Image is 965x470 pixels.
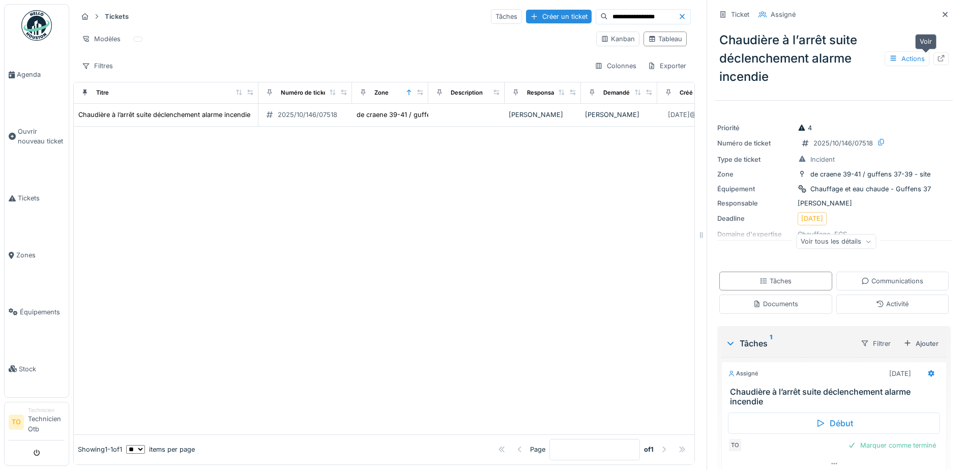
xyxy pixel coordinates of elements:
[78,445,122,454] div: Showing 1 - 1 of 1
[16,250,65,260] span: Zones
[28,406,65,414] div: Technicien
[18,193,65,203] span: Tickets
[715,27,953,90] div: Chaudière à l’arrêt suite déclenchement alarme incendie
[451,89,483,97] div: Description
[813,138,873,148] div: 2025/10/146/07518
[78,110,250,120] div: Chaudière à l’arrêt suite déclenchement alarme incendie
[644,445,654,454] strong: of 1
[590,58,641,73] div: Colonnes
[730,387,942,406] h3: Chaudière à l’arrêt suite déclenchement alarme incendie
[796,234,876,249] div: Voir tous les détails
[281,89,329,97] div: Numéro de ticket
[21,10,52,41] img: Badge_color-CXgf-gQk.svg
[915,34,937,49] div: Voir
[5,283,69,340] a: Équipements
[5,103,69,170] a: Ouvrir nouveau ticket
[374,89,389,97] div: Zone
[717,184,794,194] div: Équipement
[899,337,943,350] div: Ajouter
[527,89,563,97] div: Responsable
[5,340,69,397] a: Stock
[96,89,109,97] div: Titre
[728,369,758,378] div: Assigné
[648,34,682,44] div: Tableau
[717,198,951,208] div: [PERSON_NAME]
[717,214,794,223] div: Deadline
[771,10,796,19] div: Assigné
[491,9,522,24] div: Tâches
[17,70,65,79] span: Agenda
[801,214,823,223] div: [DATE]
[5,170,69,227] a: Tickets
[5,227,69,284] a: Zones
[889,369,911,378] div: [DATE]
[603,89,640,97] div: Demandé par
[728,438,742,452] div: TO
[20,307,65,317] span: Équipements
[728,413,940,434] div: Début
[509,110,577,120] div: [PERSON_NAME]
[717,198,794,208] div: Responsable
[717,155,794,164] div: Type de ticket
[861,276,923,286] div: Communications
[798,123,812,133] div: 4
[856,336,895,351] div: Filtrer
[101,12,133,21] strong: Tickets
[278,110,337,120] div: 2025/10/146/07518
[844,438,940,452] div: Marquer comme terminé
[753,299,798,309] div: Documents
[876,299,909,309] div: Activité
[601,34,635,44] div: Kanban
[717,138,794,148] div: Numéro de ticket
[725,337,852,349] div: Tâches
[18,127,65,146] span: Ouvrir nouveau ticket
[759,276,792,286] div: Tâches
[668,110,723,120] div: [DATE] @ 12:48:23
[770,337,772,349] sup: 1
[643,58,691,73] div: Exporter
[77,58,118,73] div: Filtres
[526,10,592,23] div: Créer un ticket
[885,51,929,66] div: Actions
[530,445,545,454] div: Page
[77,32,125,46] div: Modèles
[5,46,69,103] a: Agenda
[717,123,794,133] div: Priorité
[28,406,65,438] li: Technicien Otb
[680,89,699,97] div: Créé le
[731,10,749,19] div: Ticket
[357,110,477,120] div: de craene 39-41 / guffens 37-39 - site
[810,155,835,164] div: Incident
[9,406,65,440] a: TO TechnicienTechnicien Otb
[126,445,195,454] div: items per page
[810,184,931,194] div: Chauffage et eau chaude - Guffens 37
[810,169,930,179] div: de craene 39-41 / guffens 37-39 - site
[19,364,65,374] span: Stock
[717,169,794,179] div: Zone
[585,110,653,120] div: [PERSON_NAME]
[9,415,24,430] li: TO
